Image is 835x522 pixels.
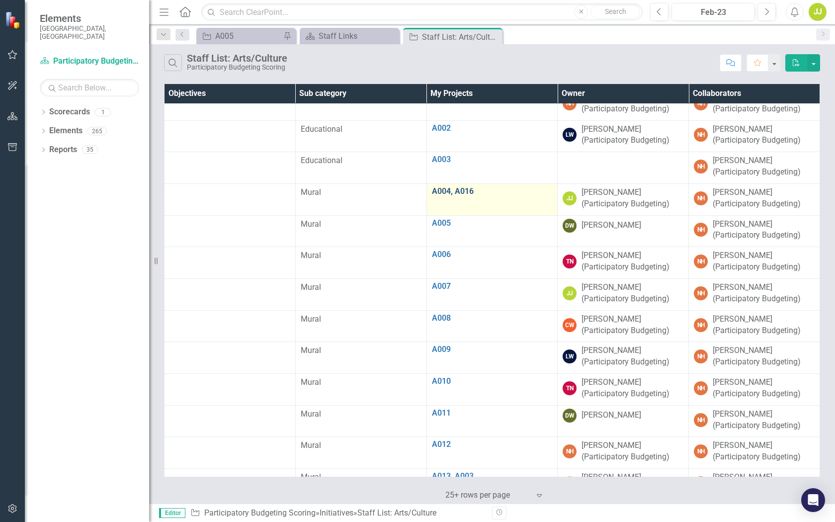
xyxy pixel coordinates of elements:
[215,30,281,42] div: A005
[432,250,553,259] a: A006
[301,377,321,387] span: Mural
[689,437,820,469] td: Double-Click to Edit
[689,247,820,279] td: Double-Click to Edit
[582,440,683,463] div: [PERSON_NAME] (Participatory Budgeting)
[432,314,553,323] a: A008
[357,508,436,518] div: Staff List: Arts/Culture
[201,3,643,21] input: Search ClearPoint...
[301,124,342,134] span: Educational
[689,120,820,152] td: Double-Click to Edit
[432,124,553,133] a: A002
[801,488,825,512] div: Open Intercom Messenger
[40,24,139,41] small: [GEOGRAPHIC_DATA], [GEOGRAPHIC_DATA]
[558,437,689,469] td: Double-Click to Edit
[563,318,577,332] div: CW
[301,251,321,260] span: Mural
[563,286,577,300] div: JJ
[558,342,689,374] td: Double-Click to Edit
[713,345,815,368] div: [PERSON_NAME] (Participatory Budgeting)
[694,349,708,363] div: NH
[426,469,558,501] td: Double-Click to Edit Right Click for Context Menu
[426,247,558,279] td: Double-Click to Edit Right Click for Context Menu
[190,508,485,519] div: » »
[426,88,558,120] td: Double-Click to Edit Right Click for Context Menu
[82,146,98,154] div: 35
[295,247,426,279] td: Double-Click to Edit
[295,152,426,184] td: Double-Click to Edit
[558,405,689,437] td: Double-Click to Edit
[295,88,426,120] td: Double-Click to Edit
[301,314,321,324] span: Mural
[432,345,553,354] a: A009
[713,314,815,337] div: [PERSON_NAME] (Participatory Budgeting)
[689,342,820,374] td: Double-Click to Edit
[295,310,426,342] td: Double-Click to Edit
[204,508,316,518] a: Participatory Budgeting Scoring
[558,469,689,501] td: Double-Click to Edit
[301,440,321,450] span: Mural
[713,155,815,178] div: [PERSON_NAME] (Participatory Budgeting)
[426,374,558,406] td: Double-Click to Edit Right Click for Context Menu
[199,30,281,42] a: A005
[295,215,426,247] td: Double-Click to Edit
[426,437,558,469] td: Double-Click to Edit Right Click for Context Menu
[809,3,827,21] button: JJ
[301,219,321,229] span: Mural
[563,476,577,490] div: JJ
[689,310,820,342] td: Double-Click to Edit
[713,187,815,210] div: [PERSON_NAME] (Participatory Budgeting)
[713,377,815,400] div: [PERSON_NAME] (Participatory Budgeting)
[558,310,689,342] td: Double-Click to Edit
[563,191,577,205] div: JJ
[426,342,558,374] td: Double-Click to Edit Right Click for Context Menu
[689,374,820,406] td: Double-Click to Edit
[432,155,553,164] a: A003
[40,12,139,24] span: Elements
[694,381,708,395] div: NH
[563,444,577,458] div: NH
[49,125,83,137] a: Elements
[671,3,755,21] button: Feb-23
[713,124,815,147] div: [PERSON_NAME] (Participatory Budgeting)
[675,6,751,18] div: Feb-23
[159,508,185,518] span: Editor
[713,282,815,305] div: [PERSON_NAME] (Participatory Budgeting)
[558,120,689,152] td: Double-Click to Edit
[582,124,683,147] div: [PERSON_NAME] (Participatory Budgeting)
[426,215,558,247] td: Double-Click to Edit Right Click for Context Menu
[689,278,820,310] td: Double-Click to Edit
[694,286,708,300] div: NH
[49,106,90,118] a: Scorecards
[694,128,708,142] div: NH
[295,405,426,437] td: Double-Click to Edit
[187,64,287,71] div: Participatory Budgeting Scoring
[582,410,641,421] div: [PERSON_NAME]
[694,191,708,205] div: NH
[563,255,577,268] div: TN
[694,223,708,237] div: NH
[689,183,820,215] td: Double-Click to Edit
[432,409,553,418] a: A011
[689,152,820,184] td: Double-Click to Edit
[582,187,683,210] div: [PERSON_NAME] (Participatory Budgeting)
[301,346,321,355] span: Mural
[432,440,553,449] a: A012
[432,377,553,386] a: A010
[563,409,577,423] div: DW
[295,342,426,374] td: Double-Click to Edit
[694,444,708,458] div: NH
[187,53,287,64] div: Staff List: Arts/Culture
[689,469,820,501] td: Double-Click to Edit
[422,31,500,43] div: Staff List: Arts/Culture
[95,108,111,116] div: 1
[582,345,683,368] div: [PERSON_NAME] (Participatory Budgeting)
[295,183,426,215] td: Double-Click to Edit
[301,187,321,197] span: Mural
[694,255,708,268] div: NH
[563,349,577,363] div: LW
[582,250,683,273] div: [PERSON_NAME] (Participatory Budgeting)
[558,374,689,406] td: Double-Click to Edit
[40,79,139,96] input: Search Below...
[558,278,689,310] td: Double-Click to Edit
